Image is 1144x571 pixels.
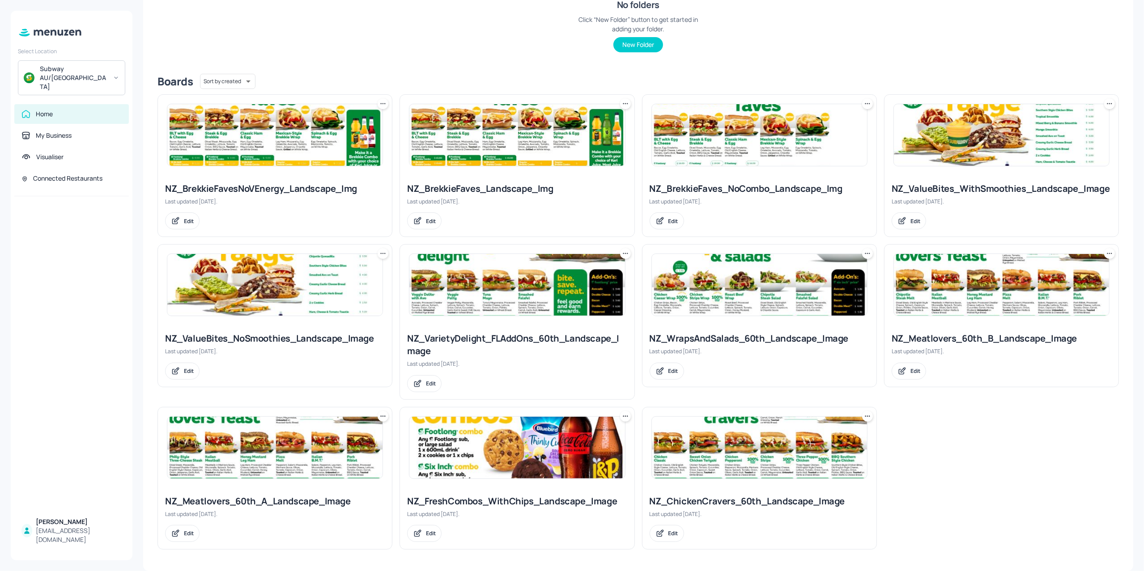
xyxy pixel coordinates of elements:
div: Home [36,110,53,118]
div: Connected Restaurants [33,174,102,183]
div: Last updated [DATE]. [407,510,627,518]
div: Edit [184,217,194,225]
div: Last updated [DATE]. [165,347,385,355]
div: NZ_BrekkieFaves_Landscape_Img [407,182,627,195]
img: 2025-08-25-175616582316286z2hkf4fxd.jpeg [409,417,625,478]
div: My Business [36,131,72,140]
div: Last updated [DATE]. [650,347,869,355]
div: Edit [910,217,920,225]
div: Edit [910,367,920,375]
div: NZ_Meatlovers_60th_B_Landscape_Image [892,332,1111,345]
div: Visualiser [36,152,64,161]
div: Boards [157,74,193,89]
div: NZ_WrapsAndSalads_60th_Landscape_Image [650,332,869,345]
img: 2025-08-13-1755049910208nw4w5059w07.jpeg [652,254,867,316]
img: avatar [24,72,34,83]
div: NZ_BrekkieFaves_NoCombo_Landscape_Img [650,182,869,195]
div: Last updated [DATE]. [650,510,869,518]
div: Edit [668,529,678,537]
img: 2025-08-28-1756422005047da4oear8e1b.jpeg [167,104,383,166]
div: Edit [426,217,436,225]
div: Last updated [DATE]. [407,198,627,205]
div: Select Location [18,47,125,55]
img: 2025-08-13-1755049882930e8j75n9dvvr.jpeg [652,417,867,478]
div: NZ_Meatlovers_60th_A_Landscape_Image [165,495,385,508]
div: NZ_ValueBites_NoSmoothies_Landscape_Image [165,332,385,345]
div: Click “New Folder” button to get started in adding your folder. [571,15,706,34]
div: NZ_BrekkieFavesNoVEnergy_Landscape_Img [165,182,385,195]
div: Edit [426,380,436,387]
img: 2025-08-12-1754973794101kf3hqxbipc.jpeg [652,104,867,166]
div: Last updated [DATE]. [650,198,869,205]
div: [PERSON_NAME] [36,517,122,526]
div: Edit [668,367,678,375]
img: 2025-08-13-17550499014448glz31hcanu.jpeg [894,254,1109,316]
div: Last updated [DATE]. [165,198,385,205]
img: 2025-08-13-1755049896982szpoqpk6kc.jpeg [167,417,383,478]
div: Last updated [DATE]. [165,510,385,518]
img: 2025-07-15-1752546609016rv5o7xcvjpf.jpeg [409,104,625,166]
div: Edit [184,367,194,375]
img: 2025-08-13-1755049905093no0zuk9t76.jpeg [409,254,625,316]
div: Edit [668,217,678,225]
div: Last updated [DATE]. [892,347,1111,355]
img: 2025-08-13-1755052899288gc4u2tctqln.jpeg [894,104,1109,166]
div: [EMAIL_ADDRESS][DOMAIN_NAME] [36,526,122,544]
div: Last updated [DATE]. [407,360,627,368]
div: NZ_VarietyDelight_FLAddOns_60th_Landscape_Image [407,332,627,357]
div: Edit [184,529,194,537]
div: NZ_FreshCombos_WithChips_Landscape_Image [407,495,627,508]
div: Sort by created [200,72,255,90]
div: Last updated [DATE]. [892,198,1111,205]
div: NZ_ChickenCravers_60th_Landscape_Image [650,495,869,508]
div: Edit [426,529,436,537]
button: New Folder [613,37,663,52]
div: Subway AU/[GEOGRAPHIC_DATA] [40,64,107,91]
img: 2025-08-26-1756170173155s8gsxlzl1tl.jpeg [167,254,383,316]
div: NZ_ValueBites_WithSmoothies_Landscape_Image [892,182,1111,195]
